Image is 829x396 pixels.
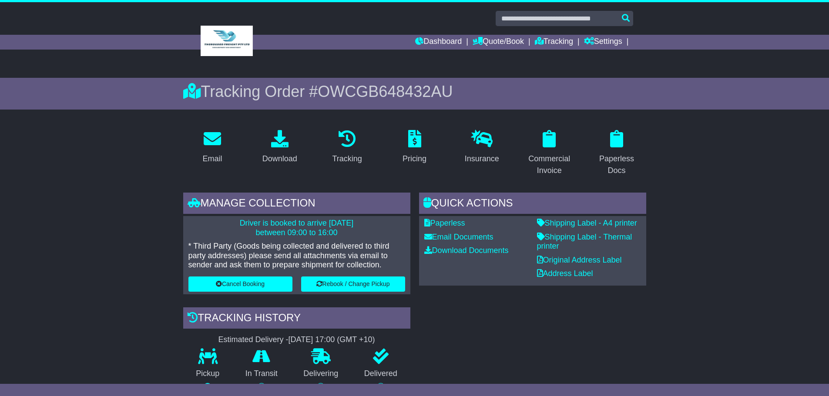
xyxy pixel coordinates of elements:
[584,35,622,50] a: Settings
[424,233,493,241] a: Email Documents
[593,153,641,176] div: Paperless Docs
[424,219,465,227] a: Paperless
[459,127,505,168] a: Insurance
[537,233,632,251] a: Shipping Label - Thermal printer
[537,269,593,278] a: Address Label
[183,82,646,101] div: Tracking Order #
[473,35,524,50] a: Quote/Book
[415,35,462,50] a: Dashboard
[291,369,352,379] p: Delivering
[197,127,228,168] a: Email
[183,335,410,345] div: Estimated Delivery -
[587,127,646,180] a: Paperless Docs
[535,35,573,50] a: Tracking
[202,153,222,165] div: Email
[537,256,622,264] a: Original Address Label
[318,83,453,100] span: OWCGB648432AU
[526,153,573,176] div: Commercial Invoice
[301,276,405,292] button: Rebook / Change Pickup
[537,219,637,227] a: Shipping Label - A4 printer
[257,127,303,168] a: Download
[289,335,375,345] div: [DATE] 17:00 (GMT +10)
[397,127,432,168] a: Pricing
[188,219,405,237] p: Driver is booked to arrive [DATE] between 09:00 to 16:00
[326,127,367,168] a: Tracking
[351,369,410,379] p: Delivered
[232,369,291,379] p: In Transit
[332,153,362,165] div: Tracking
[424,246,509,255] a: Download Documents
[262,153,297,165] div: Download
[183,369,233,379] p: Pickup
[183,307,410,331] div: Tracking history
[403,153,426,165] div: Pricing
[520,127,579,180] a: Commercial Invoice
[183,193,410,216] div: Manage collection
[465,153,499,165] div: Insurance
[419,193,646,216] div: Quick Actions
[188,276,292,292] button: Cancel Booking
[188,242,405,270] p: * Third Party (Goods being collected and delivered to third party addresses) please send all atta...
